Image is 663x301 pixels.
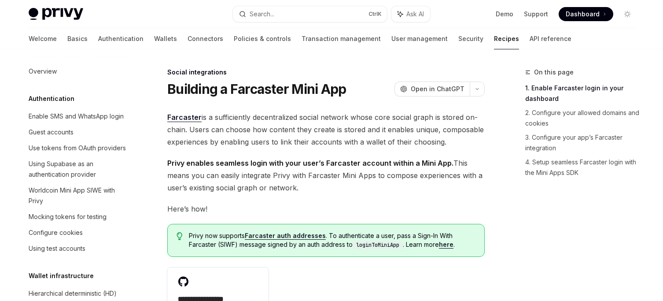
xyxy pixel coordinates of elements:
a: Guest accounts [22,124,134,140]
button: Ask AI [391,6,430,22]
span: is a sufficiently decentralized social network whose core social graph is stored on-chain. Users ... [167,111,485,148]
a: 3. Configure your app’s Farcaster integration [525,130,641,155]
div: Guest accounts [29,127,74,137]
a: Authentication [98,28,144,49]
a: Transaction management [302,28,381,49]
div: Using Supabase as an authentication provider [29,159,129,180]
a: Support [524,10,548,19]
span: Dashboard [566,10,600,19]
span: Open in ChatGPT [411,85,464,93]
div: Worldcoin Mini App SIWE with Privy [29,185,129,206]
a: Worldcoin Mini App SIWE with Privy [22,182,134,209]
a: Using Supabase as an authentication provider [22,156,134,182]
button: Search...CtrlK [233,6,387,22]
div: Configure cookies [29,227,83,238]
img: light logo [29,8,83,20]
a: API reference [530,28,571,49]
a: Using test accounts [22,241,134,256]
a: here [439,241,453,249]
a: Configure cookies [22,225,134,241]
h5: Wallet infrastructure [29,271,94,281]
span: Ask AI [406,10,424,19]
a: Demo [496,10,513,19]
strong: Privy enables seamless login with your user’s Farcaster account within a Mini App. [167,159,453,167]
a: Mocking tokens for testing [22,209,134,225]
a: Recipes [494,28,519,49]
a: Farcaster auth addresses [245,232,326,240]
div: Social integrations [167,68,485,77]
div: Enable SMS and WhatsApp login [29,111,124,122]
a: Farcaster [167,113,202,122]
div: Use tokens from OAuth providers [29,143,126,153]
a: Enable SMS and WhatsApp login [22,108,134,124]
span: This means you can easily integrate Privy with Farcaster Mini Apps to compose experiences with a ... [167,157,485,194]
a: Basics [67,28,88,49]
svg: Tip [177,232,183,240]
h5: Authentication [29,93,74,104]
span: Privy now supports . To authenticate a user, pass a Sign-In With Farcaster (SIWF) message signed ... [189,231,475,249]
a: 4. Setup seamless Farcaster login with the Mini Apps SDK [525,155,641,180]
a: Wallets [154,28,177,49]
h1: Building a Farcaster Mini App [167,81,346,97]
span: Ctrl K [368,11,382,18]
div: Mocking tokens for testing [29,212,107,222]
button: Toggle dark mode [620,7,634,21]
span: On this page [534,67,574,78]
a: User management [391,28,448,49]
a: Use tokens from OAuth providers [22,140,134,156]
a: Welcome [29,28,57,49]
a: Dashboard [559,7,613,21]
div: Using test accounts [29,243,85,254]
a: Security [458,28,483,49]
a: 1. Enable Farcaster login in your dashboard [525,81,641,106]
a: Overview [22,63,134,79]
div: Search... [250,9,274,19]
a: 2. Configure your allowed domains and cookies [525,106,641,130]
a: Policies & controls [234,28,291,49]
button: Open in ChatGPT [394,82,470,97]
span: Here’s how! [167,203,485,215]
a: Connectors [188,28,223,49]
div: Overview [29,66,57,77]
code: loginToMiniApp [353,241,403,249]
